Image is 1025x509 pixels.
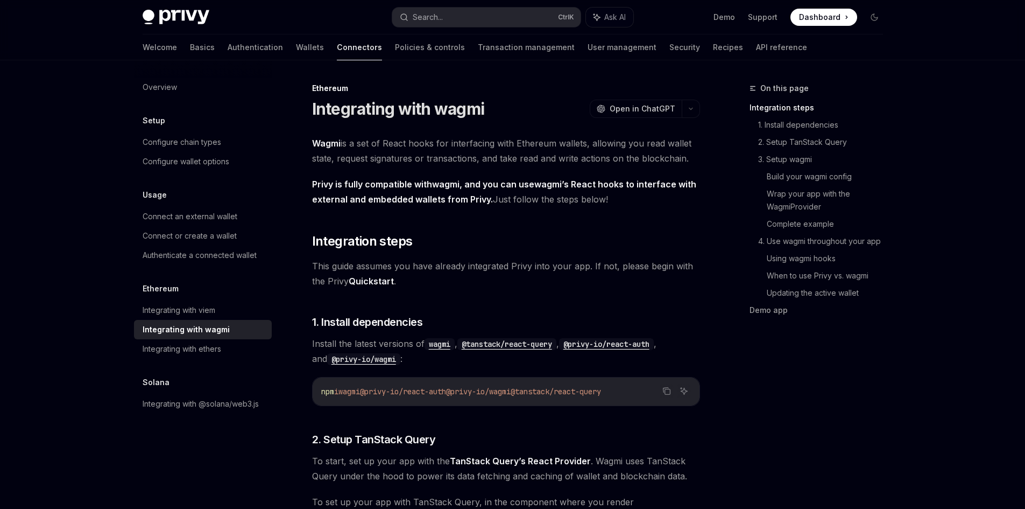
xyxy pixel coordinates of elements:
a: wagmi [425,338,455,349]
a: @privy-io/wagmi [327,353,400,364]
code: @privy-io/wagmi [327,353,400,365]
a: Build your wagmi config [767,168,892,185]
a: Connect or create a wallet [134,226,272,246]
a: @tanstack/react-query [457,338,556,349]
span: Ctrl K [558,13,574,22]
div: Integrating with wagmi [143,323,230,336]
span: i [334,387,338,396]
span: npm [321,387,334,396]
a: Policies & controls [395,34,465,60]
div: Connect or create a wallet [143,229,237,242]
a: Connect an external wallet [134,207,272,226]
button: Search...CtrlK [392,8,581,27]
button: Ask AI [586,8,633,27]
a: Authenticate a connected wallet [134,246,272,265]
a: 4. Use wagmi throughout your app [758,233,892,250]
a: Recipes [713,34,743,60]
span: @tanstack/react-query [511,387,601,396]
h5: Solana [143,376,169,389]
a: Dashboard [790,9,857,26]
a: Authentication [228,34,283,60]
span: wagmi [338,387,360,396]
h5: Usage [143,189,167,201]
span: Ask AI [604,12,626,23]
a: Integration steps [750,99,892,116]
span: 1. Install dependencies [312,315,423,330]
span: Just follow the steps below! [312,177,700,207]
code: @privy-io/react-auth [559,338,654,350]
a: Configure wallet options [134,152,272,171]
code: wagmi [425,338,455,350]
a: Wallets [296,34,324,60]
span: Install the latest versions of , , , and : [312,336,700,366]
strong: Privy is fully compatible with , and you can use ’s React hooks to interface with external and em... [312,179,696,205]
h5: Setup [143,114,165,127]
div: Connect an external wallet [143,210,237,223]
span: @privy-io/wagmi [446,387,511,396]
a: API reference [756,34,807,60]
a: Integrating with @solana/web3.js [134,394,272,414]
span: Open in ChatGPT [610,103,675,114]
div: Integrating with ethers [143,343,221,355]
div: Authenticate a connected wallet [143,249,257,262]
a: Overview [134,78,272,97]
a: Updating the active wallet [767,284,892,302]
span: 2. Setup TanStack Query [312,432,436,447]
span: @privy-io/react-auth [360,387,446,396]
a: Integrating with wagmi [134,320,272,339]
div: Configure chain types [143,136,221,149]
span: Dashboard [799,12,840,23]
a: Integrating with viem [134,301,272,320]
a: 2. Setup TanStack Query [758,134,892,151]
a: Quickstart [349,276,394,287]
div: Integrating with viem [143,304,215,317]
span: Integration steps [312,233,413,250]
button: Toggle dark mode [866,9,883,26]
div: Ethereum [312,83,700,94]
a: Complete example [767,215,892,233]
a: Transaction management [478,34,575,60]
button: Ask AI [677,384,691,398]
a: 3. Setup wagmi [758,151,892,168]
a: TanStack Query’s React Provider [450,456,591,467]
a: Integrating with ethers [134,339,272,359]
a: 1. Install dependencies [758,116,892,134]
h1: Integrating with wagmi [312,99,485,118]
a: Welcome [143,34,177,60]
div: Integrating with @solana/web3.js [143,398,259,410]
a: Using wagmi hooks [767,250,892,267]
a: Security [669,34,700,60]
a: Demo app [750,302,892,319]
img: dark logo [143,10,209,25]
span: On this page [760,82,809,95]
h5: Ethereum [143,282,179,295]
button: Open in ChatGPT [590,100,682,118]
a: Configure chain types [134,133,272,152]
a: Wrap your app with the WagmiProvider [767,185,892,215]
div: Search... [413,11,443,24]
a: @privy-io/react-auth [559,338,654,349]
span: This guide assumes you have already integrated Privy into your app. If not, please begin with the... [312,259,700,289]
div: Overview [143,81,177,94]
a: Connectors [337,34,382,60]
a: Support [748,12,777,23]
a: Wagmi [312,138,341,149]
a: wagmi [534,179,562,190]
a: User management [588,34,656,60]
a: When to use Privy vs. wagmi [767,267,892,284]
a: Demo [713,12,735,23]
button: Copy the contents from the code block [660,384,674,398]
span: To start, set up your app with the . Wagmi uses TanStack Query under the hood to power its data f... [312,454,700,484]
a: Basics [190,34,215,60]
div: Configure wallet options [143,155,229,168]
code: @tanstack/react-query [457,338,556,350]
a: wagmi [432,179,460,190]
span: is a set of React hooks for interfacing with Ethereum wallets, allowing you read wallet state, re... [312,136,700,166]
